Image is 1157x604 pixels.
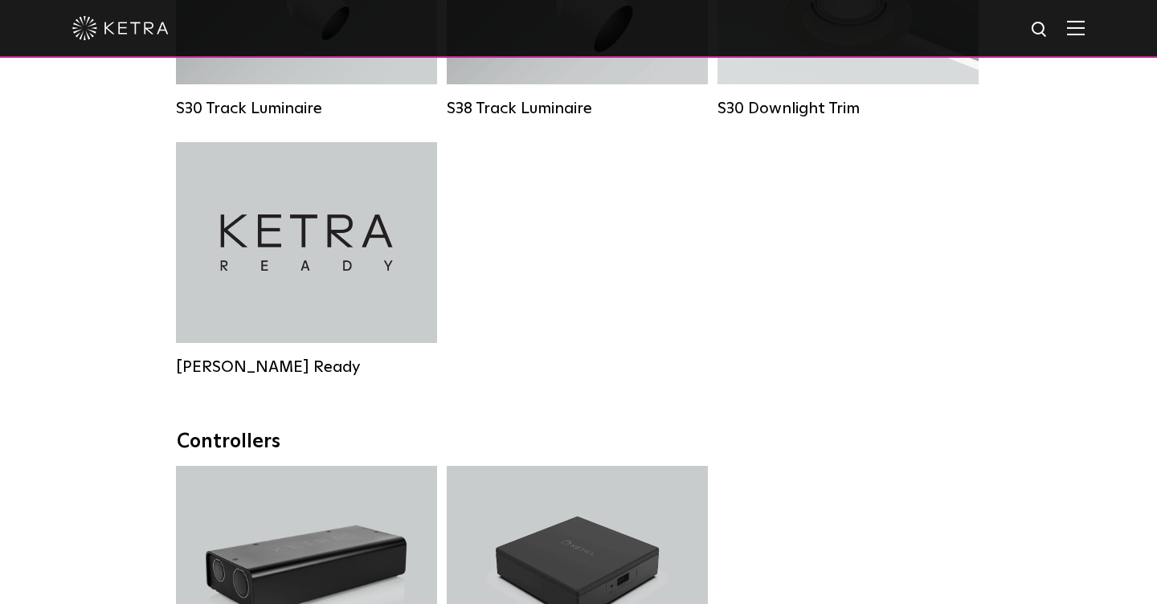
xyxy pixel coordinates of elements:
[176,99,437,118] div: S30 Track Luminaire
[72,16,169,40] img: ketra-logo-2019-white
[447,99,708,118] div: S38 Track Luminaire
[176,142,437,377] a: [PERSON_NAME] Ready [PERSON_NAME] Ready
[176,357,437,377] div: [PERSON_NAME] Ready
[1030,20,1050,40] img: search icon
[1067,20,1085,35] img: Hamburger%20Nav.svg
[718,99,979,118] div: S30 Downlight Trim
[177,431,980,454] div: Controllers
